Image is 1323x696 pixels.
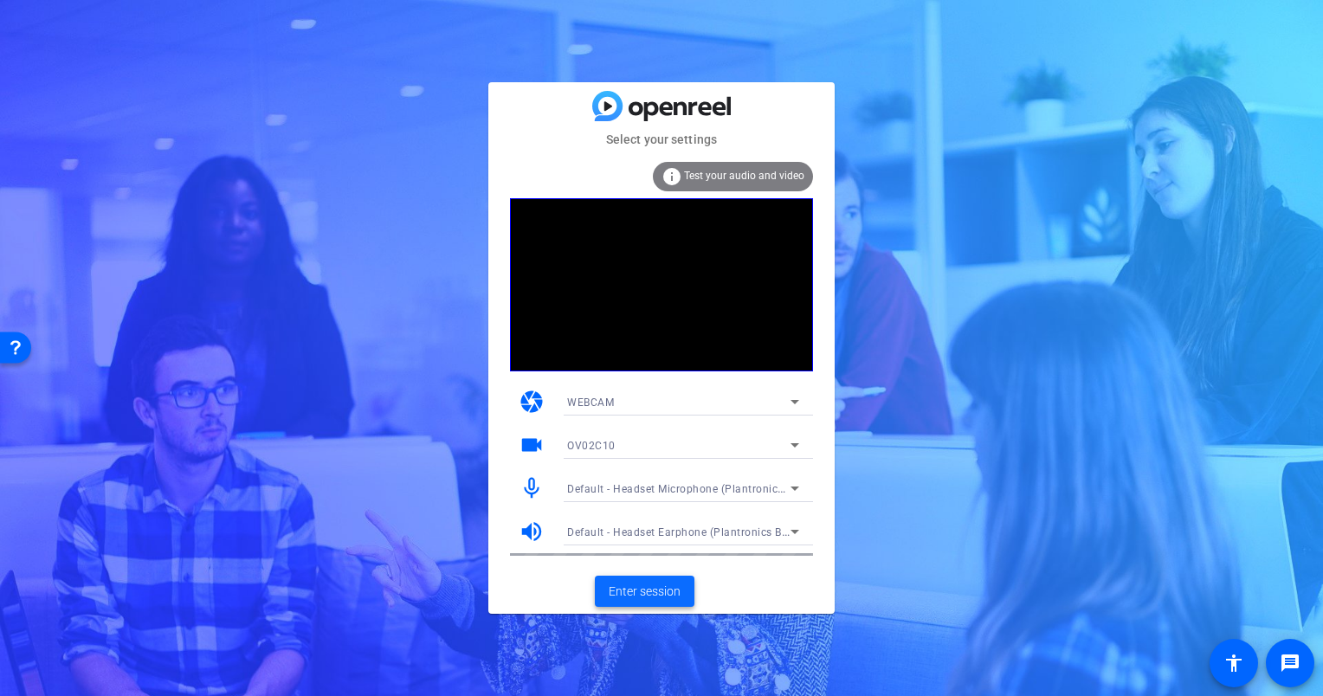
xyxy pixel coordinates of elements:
[519,389,545,415] mat-icon: camera
[488,130,835,149] mat-card-subtitle: Select your settings
[595,576,694,607] button: Enter session
[1280,653,1300,673] mat-icon: message
[519,519,545,545] mat-icon: volume_up
[1223,653,1244,673] mat-icon: accessibility
[519,432,545,458] mat-icon: videocam
[567,396,614,409] span: WEBCAM
[609,583,681,601] span: Enter session
[661,166,682,187] mat-icon: info
[684,170,804,182] span: Test your audio and video
[519,475,545,501] mat-icon: mic_none
[567,481,963,495] span: Default - Headset Microphone (Plantronics Blackwire 5210 Series) (047f:c054)
[592,91,731,121] img: blue-gradient.svg
[567,440,616,452] span: OV02C10
[567,525,952,538] span: Default - Headset Earphone (Plantronics Blackwire 5210 Series) (047f:c054)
